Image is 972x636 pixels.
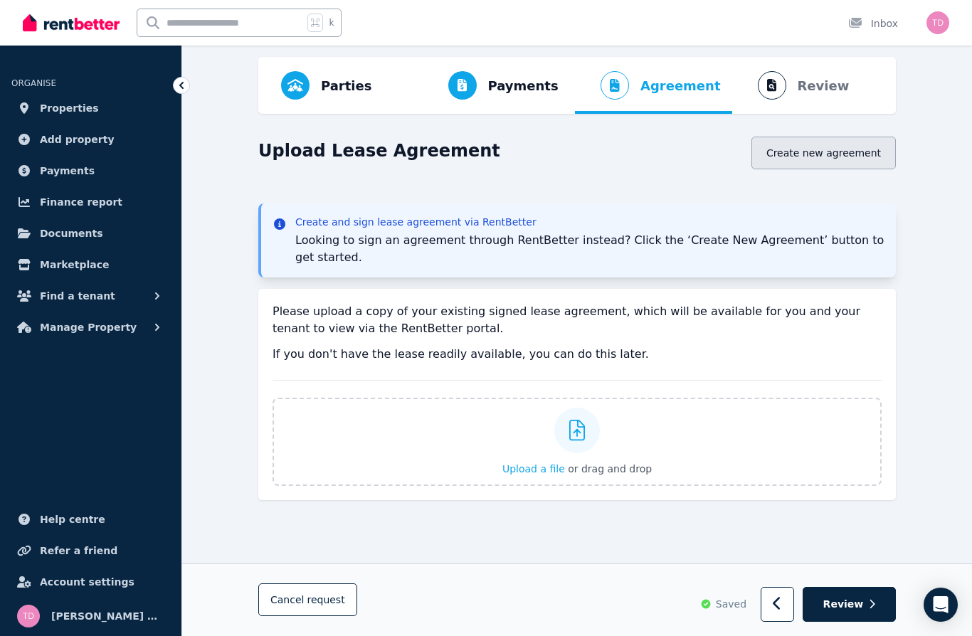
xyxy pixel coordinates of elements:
[23,12,120,33] img: RentBetter
[40,511,105,528] span: Help centre
[307,593,344,607] span: request
[575,57,732,114] button: Agreement
[321,76,371,96] span: Parties
[488,76,559,96] span: Payments
[40,100,99,117] span: Properties
[40,542,117,559] span: Refer a friend
[40,256,109,273] span: Marketplace
[270,57,383,114] button: Parties
[11,568,170,596] a: Account settings
[823,597,864,611] span: Review
[502,462,652,476] button: Upload a file or drag and drop
[11,125,170,154] a: Add property
[423,57,570,114] button: Payments
[751,137,896,169] button: Create new agreement
[40,225,103,242] span: Documents
[640,76,721,96] span: Agreement
[258,139,500,162] h1: Upload Lease Agreement
[11,78,56,88] span: ORGANISE
[11,536,170,565] a: Refer a friend
[17,605,40,627] img: Thurai Das M Thuraisingham
[258,583,357,616] button: Cancelrequest
[270,594,345,605] span: Cancel
[273,346,882,363] p: If you don't have the lease readily available, you can do this later.
[803,587,896,622] button: Review
[40,287,115,304] span: Find a tenant
[329,17,334,28] span: k
[40,194,122,211] span: Finance report
[295,215,884,266] div: Looking to sign an agreement through RentBetter instead? Click the ‘Create New Agreement’ button ...
[258,57,896,114] nav: Progress
[273,303,882,337] p: Please upload a copy of your existing signed lease agreement, which will be available for you and...
[295,215,884,229] h3: Create and sign lease agreement via RentBetter
[40,131,115,148] span: Add property
[11,505,170,534] a: Help centre
[716,597,746,611] span: Saved
[11,219,170,248] a: Documents
[926,11,949,34] img: Thurai Das M Thuraisingham
[40,319,137,336] span: Manage Property
[502,463,565,475] span: Upload a file
[40,573,134,590] span: Account settings
[568,463,652,475] span: or drag and drop
[11,250,170,279] a: Marketplace
[11,94,170,122] a: Properties
[11,313,170,341] button: Manage Property
[11,282,170,310] button: Find a tenant
[40,162,95,179] span: Payments
[848,16,898,31] div: Inbox
[11,157,170,185] a: Payments
[11,188,170,216] a: Finance report
[924,588,958,622] div: Open Intercom Messenger
[51,608,164,625] span: [PERSON_NAME] M [PERSON_NAME]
